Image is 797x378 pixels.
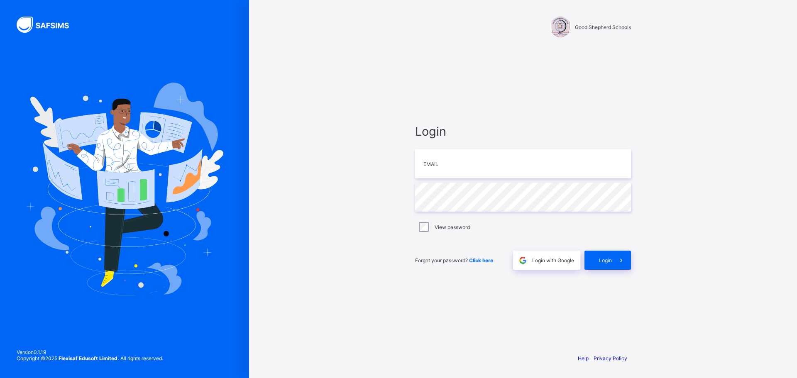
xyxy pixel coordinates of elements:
[17,17,79,33] img: SAFSIMS Logo
[532,257,574,263] span: Login with Google
[17,355,163,361] span: Copyright © 2025 All rights reserved.
[594,355,627,361] a: Privacy Policy
[415,124,631,139] span: Login
[17,349,163,355] span: Version 0.1.19
[599,257,612,263] span: Login
[578,355,589,361] a: Help
[59,355,119,361] strong: Flexisaf Edusoft Limited.
[575,24,631,30] span: Good Shepherd Schools
[469,257,493,263] a: Click here
[415,257,493,263] span: Forgot your password?
[26,83,223,295] img: Hero Image
[435,224,470,230] label: View password
[518,256,528,265] img: google.396cfc9801f0270233282035f929180a.svg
